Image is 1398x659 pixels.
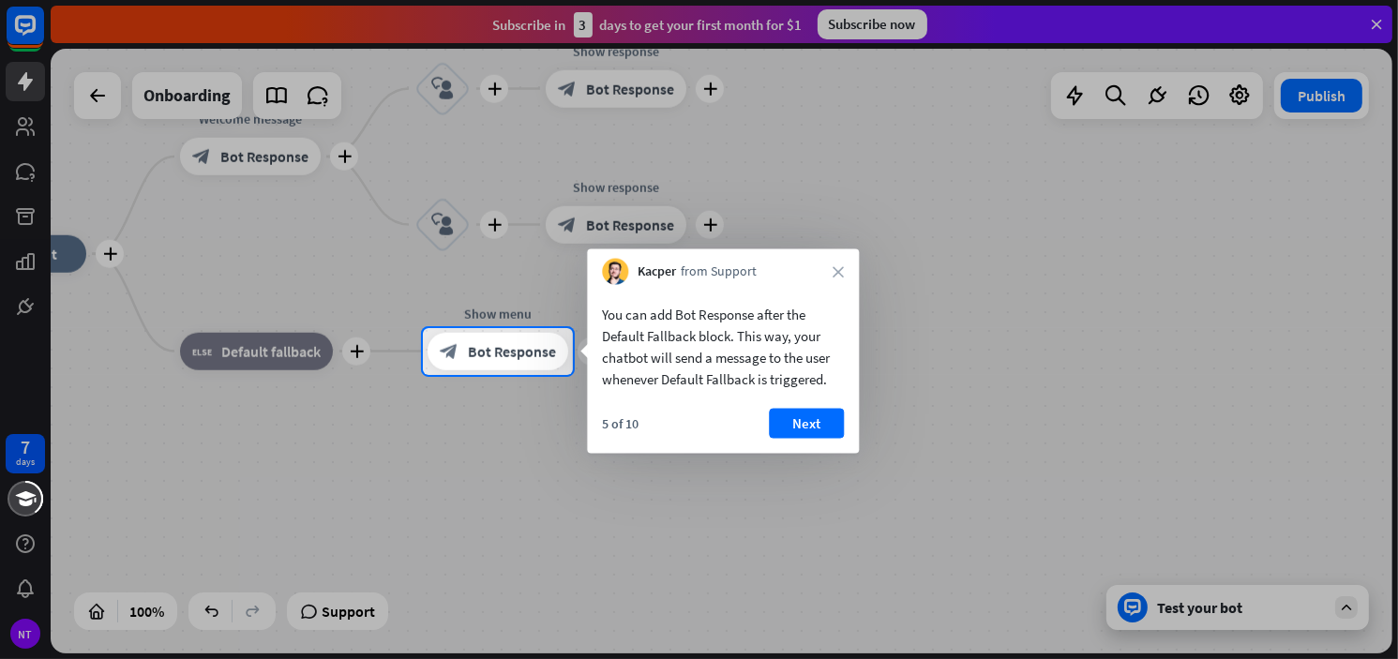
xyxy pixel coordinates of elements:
[15,7,71,64] button: Open LiveChat chat widget
[602,304,844,390] div: You can add Bot Response after the Default Fallback block. This way, your chatbot will send a mes...
[468,342,556,361] span: Bot Response
[638,262,676,281] span: Kacper
[769,409,844,439] button: Next
[833,266,844,277] i: close
[440,342,458,361] i: block_bot_response
[681,262,757,281] span: from Support
[602,415,639,432] div: 5 of 10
